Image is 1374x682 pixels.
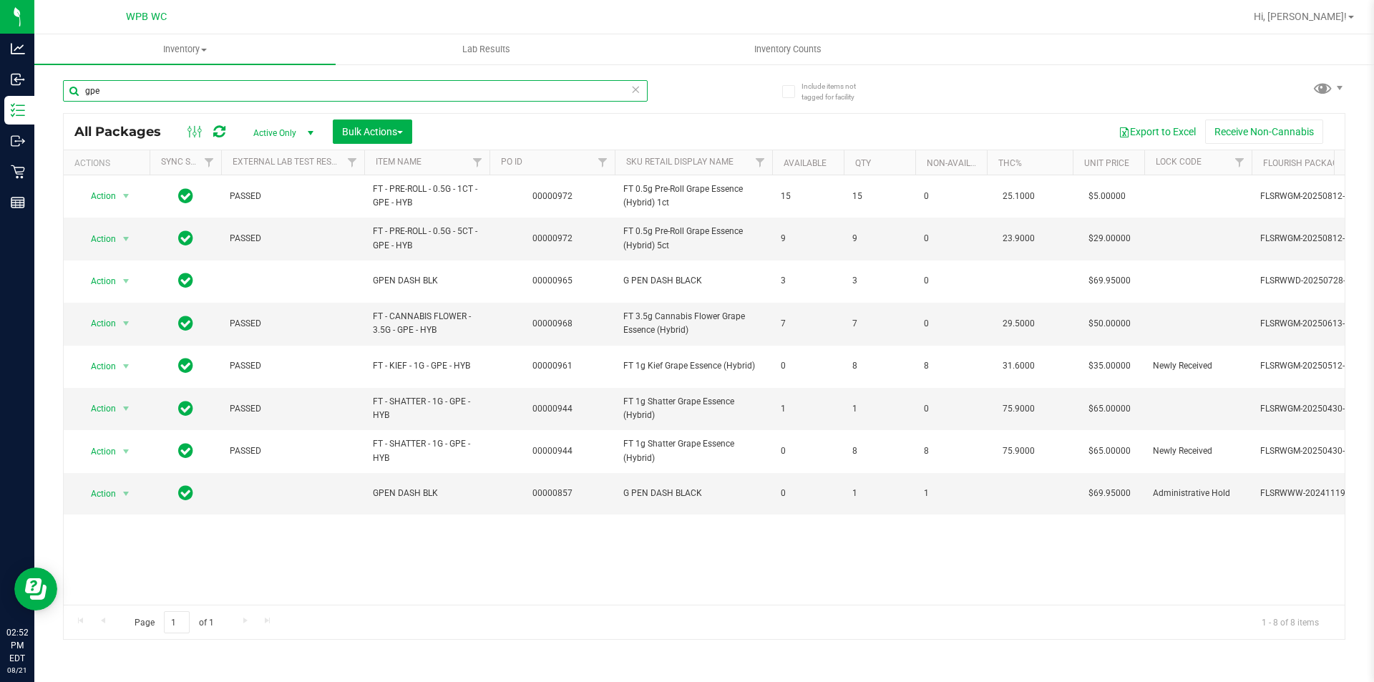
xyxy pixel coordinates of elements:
span: $5.00000 [1081,186,1133,207]
span: 7 [852,317,907,331]
a: Lock Code [1156,157,1202,167]
button: Receive Non-Cannabis [1205,120,1323,144]
input: Search Package ID, Item Name, SKU, Lot or Part Number... [63,80,648,102]
span: Action [78,186,117,206]
a: THC% [998,158,1022,168]
span: 8 [924,444,978,458]
span: select [117,313,135,333]
a: Non-Available [927,158,990,168]
span: Action [78,229,117,249]
a: Filter [1228,150,1252,175]
span: WPB WC [126,11,167,23]
span: FT - SHATTER - 1G - GPE - HYB [373,437,481,464]
span: PASSED [230,317,356,331]
span: Inventory [34,43,336,56]
a: Sync Status [161,157,216,167]
span: select [117,442,135,462]
span: 0 [924,317,978,331]
span: FT 0.5g Pre-Roll Grape Essence (Hybrid) 1ct [623,182,764,210]
a: Filter [341,150,364,175]
span: 1 [781,402,835,416]
a: 00000972 [532,233,572,243]
inline-svg: Retail [11,165,25,179]
span: $35.00000 [1081,356,1138,376]
span: 1 [852,487,907,500]
span: $69.95000 [1081,483,1138,504]
span: Newly Received [1153,444,1243,458]
inline-svg: Inventory [11,103,25,117]
span: Bulk Actions [342,126,403,137]
span: 23.9000 [995,228,1042,249]
a: Lab Results [336,34,637,64]
span: In Sync [178,356,193,376]
span: 3 [781,274,835,288]
a: 00000968 [532,318,572,328]
span: PASSED [230,190,356,203]
span: $69.95000 [1081,271,1138,291]
span: 31.6000 [995,356,1042,376]
span: select [117,271,135,291]
a: Sku Retail Display Name [626,157,734,167]
span: 15 [781,190,835,203]
span: Hi, [PERSON_NAME]! [1254,11,1347,22]
span: select [117,484,135,504]
a: Filter [466,150,489,175]
span: 75.9000 [995,441,1042,462]
a: 00000944 [532,404,572,414]
inline-svg: Analytics [11,42,25,56]
span: $50.00000 [1081,313,1138,334]
span: FT - CANNABIS FLOWER - 3.5G - GPE - HYB [373,310,481,337]
span: 9 [781,232,835,245]
a: External Lab Test Result [233,157,345,167]
button: Bulk Actions [333,120,412,144]
span: 0 [924,232,978,245]
span: Action [78,356,117,376]
span: All Packages [74,124,175,140]
span: select [117,399,135,419]
a: PO ID [501,157,522,167]
span: Action [78,399,117,419]
span: FT - PRE-ROLL - 0.5G - 5CT - GPE - HYB [373,225,481,252]
span: Administrative Hold [1153,487,1243,500]
span: 15 [852,190,907,203]
span: 0 [924,402,978,416]
span: In Sync [178,313,193,333]
span: Include items not tagged for facility [801,81,873,102]
span: 25.1000 [995,186,1042,207]
inline-svg: Reports [11,195,25,210]
a: Filter [749,150,772,175]
button: Export to Excel [1109,120,1205,144]
span: Lab Results [443,43,530,56]
span: FT - KIEF - 1G - GPE - HYB [373,359,481,373]
span: select [117,356,135,376]
span: $65.00000 [1081,441,1138,462]
span: 0 [924,190,978,203]
span: In Sync [178,271,193,291]
a: Inventory [34,34,336,64]
span: In Sync [178,483,193,503]
span: Action [78,442,117,462]
span: GPEN DASH BLK [373,487,481,500]
span: Action [78,271,117,291]
span: $29.00000 [1081,228,1138,249]
span: 7 [781,317,835,331]
a: 00000944 [532,446,572,456]
a: 00000961 [532,361,572,371]
span: Clear [630,80,640,99]
span: 0 [924,274,978,288]
span: 29.5000 [995,313,1042,334]
span: 9 [852,232,907,245]
p: 08/21 [6,665,28,676]
inline-svg: Inbound [11,72,25,87]
span: 8 [852,444,907,458]
span: 1 - 8 of 8 items [1250,611,1330,633]
span: Newly Received [1153,359,1243,373]
a: 00000972 [532,191,572,201]
span: PASSED [230,444,356,458]
span: In Sync [178,399,193,419]
span: 8 [924,359,978,373]
span: Action [78,313,117,333]
span: 8 [852,359,907,373]
p: 02:52 PM EDT [6,626,28,665]
span: 3 [852,274,907,288]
